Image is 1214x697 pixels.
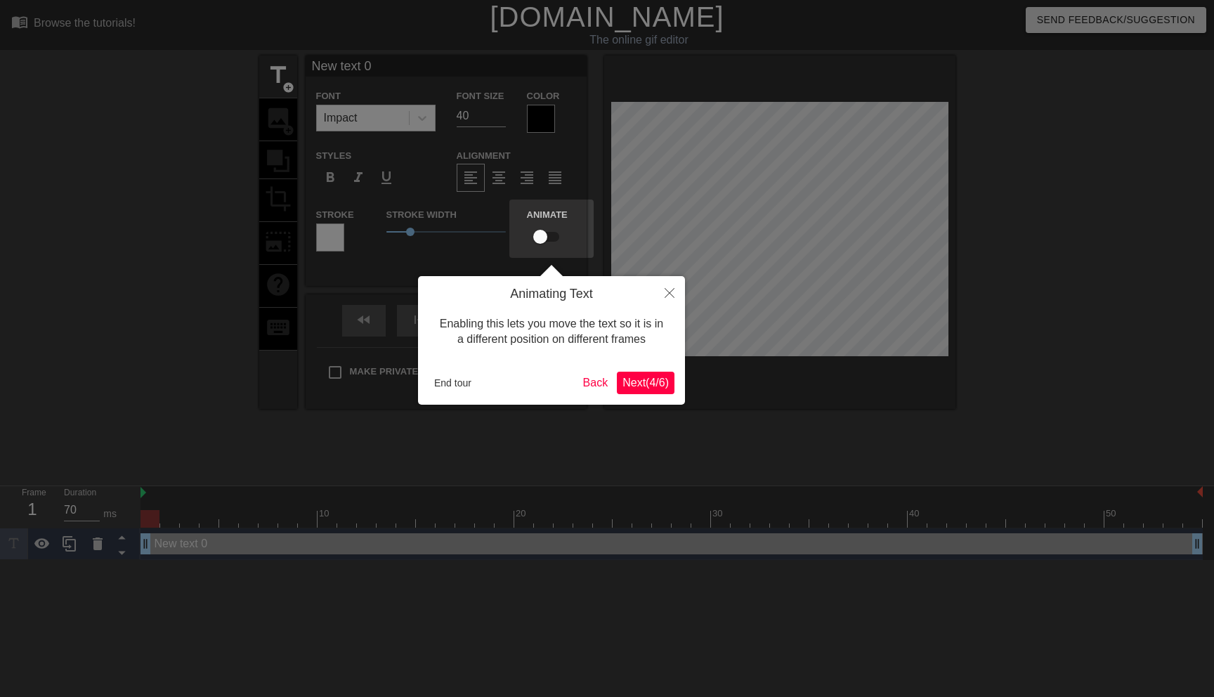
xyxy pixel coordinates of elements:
div: Enabling this lets you move the text so it is in a different position on different frames [429,302,674,362]
button: Close [654,276,685,308]
button: Back [577,372,614,394]
button: Next [617,372,674,394]
button: End tour [429,372,477,393]
h4: Animating Text [429,287,674,302]
span: Next ( 4 / 6 ) [622,377,669,389]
